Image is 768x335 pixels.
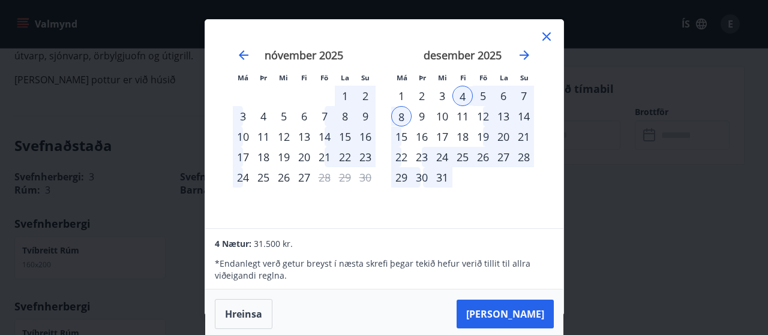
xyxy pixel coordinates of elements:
[473,147,493,167] td: Choose föstudagur, 26. desember 2025 as your check-in date. It’s available.
[419,73,426,82] small: Þr
[452,86,473,106] div: 4
[514,126,534,147] div: 21
[432,147,452,167] div: 24
[314,106,335,126] td: Choose föstudagur, 7. nóvember 2025 as your check-in date. It’s available.
[432,126,452,147] div: 17
[412,167,432,188] td: Choose þriðjudagur, 30. desember 2025 as your check-in date. It’s available.
[412,106,432,126] td: Choose þriðjudagur, 9. desember 2025 as your check-in date. It’s available.
[493,106,514,126] td: Choose laugardagur, 13. desember 2025 as your check-in date. It’s available.
[274,106,294,126] div: 5
[294,167,314,188] td: Choose fimmtudagur, 27. nóvember 2025 as your check-in date. It’s available.
[355,147,376,167] div: 23
[514,126,534,147] td: Choose sunnudagur, 21. desember 2025 as your check-in date. It’s available.
[473,86,493,106] td: Selected. föstudagur, 5. desember 2025
[233,147,253,167] div: 17
[473,126,493,147] td: Choose föstudagur, 19. desember 2025 as your check-in date. It’s available.
[314,167,335,188] td: Choose föstudagur, 28. nóvember 2025 as your check-in date. It’s available.
[514,86,534,106] td: Selected. sunnudagur, 7. desember 2025
[215,258,553,282] p: * Endanlegt verð getur breyst í næsta skrefi þegar tekið hefur verið tillit til allra viðeigandi ...
[335,167,355,188] td: Not available. laugardagur, 29. nóvember 2025
[335,126,355,147] div: 15
[391,167,412,188] td: Choose mánudagur, 29. desember 2025 as your check-in date. It’s available.
[320,73,328,82] small: Fö
[391,86,412,106] td: Choose mánudagur, 1. desember 2025 as your check-in date. It’s available.
[233,106,253,126] div: 3
[253,106,274,126] div: 4
[391,106,412,126] td: Selected as end date. mánudagur, 8. desember 2025
[493,126,514,147] div: 20
[452,147,473,167] td: Choose fimmtudagur, 25. desember 2025 as your check-in date. It’s available.
[355,106,376,126] td: Choose sunnudagur, 9. nóvember 2025 as your check-in date. It’s available.
[274,106,294,126] td: Choose miðvikudagur, 5. nóvember 2025 as your check-in date. It’s available.
[314,167,335,188] div: Aðeins útritun í boði
[355,126,376,147] div: 16
[457,300,554,328] button: [PERSON_NAME]
[355,106,376,126] div: 9
[452,86,473,106] td: Selected as start date. fimmtudagur, 4. desember 2025
[294,126,314,147] div: 13
[432,86,452,106] td: Choose miðvikudagur, 3. desember 2025 as your check-in date. It’s available.
[253,106,274,126] td: Choose þriðjudagur, 4. nóvember 2025 as your check-in date. It’s available.
[335,147,355,167] td: Choose laugardagur, 22. nóvember 2025 as your check-in date. It’s available.
[412,106,432,126] div: 9
[520,73,529,82] small: Su
[452,106,473,126] td: Choose fimmtudagur, 11. desember 2025 as your check-in date. It’s available.
[493,147,514,167] div: 27
[314,126,335,147] div: 14
[432,86,452,106] div: 3
[274,126,294,147] td: Choose miðvikudagur, 12. nóvember 2025 as your check-in date. It’s available.
[220,33,549,214] div: Calendar
[517,48,532,62] div: Move forward to switch to the next month.
[314,147,335,167] div: 21
[500,73,508,82] small: La
[274,147,294,167] div: 19
[274,126,294,147] div: 12
[412,147,432,167] div: 23
[432,106,452,126] td: Choose miðvikudagur, 10. desember 2025 as your check-in date. It’s available.
[253,167,274,188] div: 25
[452,126,473,147] td: Choose fimmtudagur, 18. desember 2025 as your check-in date. It’s available.
[355,167,376,188] td: Not available. sunnudagur, 30. nóvember 2025
[341,73,349,82] small: La
[391,126,412,147] div: 15
[265,48,343,62] strong: nóvember 2025
[355,86,376,106] div: 2
[233,147,253,167] td: Choose mánudagur, 17. nóvember 2025 as your check-in date. It’s available.
[355,86,376,106] td: Choose sunnudagur, 2. nóvember 2025 as your check-in date. It’s available.
[233,106,253,126] td: Choose mánudagur, 3. nóvember 2025 as your check-in date. It’s available.
[314,126,335,147] td: Choose föstudagur, 14. nóvember 2025 as your check-in date. It’s available.
[473,147,493,167] div: 26
[473,126,493,147] div: 19
[479,73,487,82] small: Fö
[274,147,294,167] td: Choose miðvikudagur, 19. nóvember 2025 as your check-in date. It’s available.
[215,238,251,249] span: 4 Nætur:
[335,86,355,106] td: Choose laugardagur, 1. nóvember 2025 as your check-in date. It’s available.
[294,126,314,147] td: Choose fimmtudagur, 13. nóvember 2025 as your check-in date. It’s available.
[294,106,314,126] td: Choose fimmtudagur, 6. nóvember 2025 as your check-in date. It’s available.
[335,106,355,126] div: 8
[412,126,432,147] td: Choose þriðjudagur, 16. desember 2025 as your check-in date. It’s available.
[391,147,412,167] div: 22
[314,106,335,126] div: 7
[294,147,314,167] td: Choose fimmtudagur, 20. nóvember 2025 as your check-in date. It’s available.
[432,147,452,167] td: Choose miðvikudagur, 24. desember 2025 as your check-in date. It’s available.
[493,86,514,106] div: 6
[233,126,253,147] td: Choose mánudagur, 10. nóvember 2025 as your check-in date. It’s available.
[412,126,432,147] div: 16
[294,167,314,188] div: 27
[233,167,253,188] div: 24
[253,147,274,167] td: Choose þriðjudagur, 18. nóvember 2025 as your check-in date. It’s available.
[335,126,355,147] td: Choose laugardagur, 15. nóvember 2025 as your check-in date. It’s available.
[460,73,466,82] small: Fi
[514,106,534,126] div: 14
[514,147,534,167] td: Choose sunnudagur, 28. desember 2025 as your check-in date. It’s available.
[493,86,514,106] td: Selected. laugardagur, 6. desember 2025
[253,126,274,147] div: 11
[493,126,514,147] td: Choose laugardagur, 20. desember 2025 as your check-in date. It’s available.
[397,73,407,82] small: Má
[253,147,274,167] div: 18
[391,167,412,188] div: 29
[274,167,294,188] td: Choose miðvikudagur, 26. nóvember 2025 as your check-in date. It’s available.
[335,86,355,106] div: 1
[514,86,534,106] div: 7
